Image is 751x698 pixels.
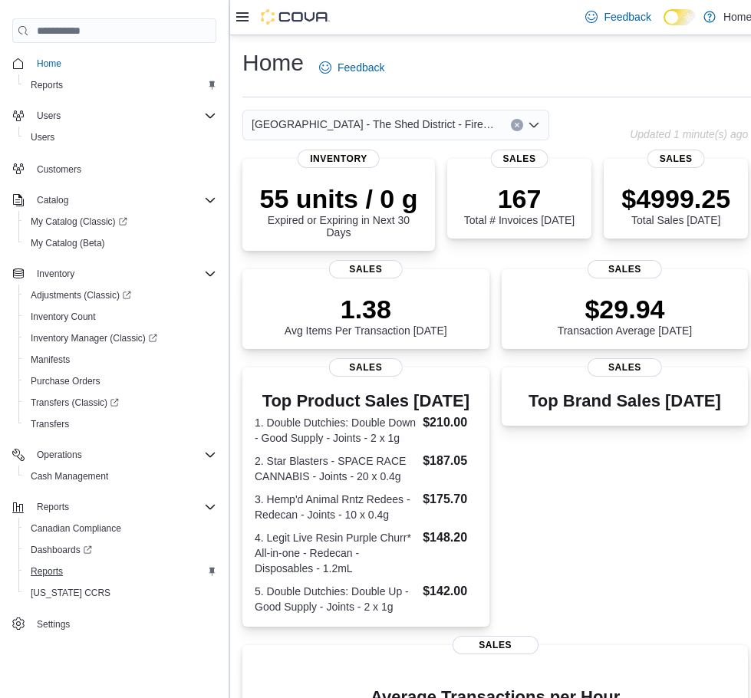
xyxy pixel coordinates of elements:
[285,294,447,324] p: 1.38
[298,150,380,168] span: Inventory
[6,613,222,635] button: Settings
[18,127,222,148] button: Users
[6,189,222,211] button: Catalog
[25,351,216,369] span: Manifests
[31,615,76,634] a: Settings
[6,52,222,74] button: Home
[630,128,748,140] p: Updated 1 minute(s) ago
[31,237,105,249] span: My Catalog (Beta)
[25,519,216,538] span: Canadian Compliance
[255,392,477,410] h3: Top Product Sales [DATE]
[621,183,730,226] div: Total Sales [DATE]
[31,265,216,283] span: Inventory
[25,234,111,252] a: My Catalog (Beta)
[558,294,693,324] p: $29.94
[18,392,222,413] a: Transfers (Classic)
[464,183,575,226] div: Total # Invoices [DATE]
[31,191,74,209] button: Catalog
[31,470,108,482] span: Cash Management
[25,562,69,581] a: Reports
[31,522,121,535] span: Canadian Compliance
[31,54,216,73] span: Home
[529,392,721,410] h3: Top Brand Sales [DATE]
[285,294,447,337] div: Avg Items Per Transaction [DATE]
[25,541,98,559] a: Dashboards
[423,582,476,601] dd: $142.00
[25,467,114,486] a: Cash Management
[25,128,61,147] a: Users
[242,48,304,78] h1: Home
[423,528,476,547] dd: $148.20
[25,128,216,147] span: Users
[25,234,216,252] span: My Catalog (Beta)
[31,216,127,228] span: My Catalog (Classic)
[31,107,216,125] span: Users
[31,544,92,556] span: Dashboards
[255,183,423,214] p: 55 units / 0 g
[255,492,417,522] dt: 3. Hemp'd Animal Rntz Redees - Redecan - Joints - 10 x 0.4g
[25,212,133,231] a: My Catalog (Classic)
[255,453,417,484] dt: 2. Star Blasters - SPACE RACE CANNABIS - Joints - 20 x 0.4g
[261,9,330,25] img: Cova
[255,584,417,614] dt: 5. Double Dutchies: Double Up - Good Supply - Joints - 2 x 1g
[25,286,216,305] span: Adjustments (Classic)
[25,308,216,326] span: Inventory Count
[579,2,657,32] a: Feedback
[31,565,63,578] span: Reports
[25,212,216,231] span: My Catalog (Classic)
[252,115,496,133] span: [GEOGRAPHIC_DATA] - The Shed District - Fire & Flower
[31,79,63,91] span: Reports
[647,150,705,168] span: Sales
[511,119,523,131] button: Clear input
[25,584,216,602] span: Washington CCRS
[6,157,222,179] button: Customers
[25,76,216,94] span: Reports
[423,490,476,509] dd: $175.70
[31,332,157,344] span: Inventory Manager (Classic)
[18,349,222,370] button: Manifests
[31,289,131,301] span: Adjustments (Classic)
[255,530,417,576] dt: 4. Legit Live Resin Purple Churr* All-in-one - Redecan - Disposables - 1.2mL
[31,418,69,430] span: Transfers
[588,358,661,377] span: Sales
[18,561,222,582] button: Reports
[664,25,664,26] span: Dark Mode
[31,587,110,599] span: [US_STATE] CCRS
[31,191,216,209] span: Catalog
[31,446,88,464] button: Operations
[18,370,222,392] button: Purchase Orders
[31,375,100,387] span: Purchase Orders
[329,358,403,377] span: Sales
[18,74,222,96] button: Reports
[18,232,222,254] button: My Catalog (Beta)
[37,163,81,176] span: Customers
[25,584,117,602] a: [US_STATE] CCRS
[329,260,403,278] span: Sales
[18,518,222,539] button: Canadian Compliance
[25,286,137,305] a: Adjustments (Classic)
[338,60,384,75] span: Feedback
[25,415,75,433] a: Transfers
[31,614,216,634] span: Settings
[25,415,216,433] span: Transfers
[664,9,696,25] input: Dark Mode
[31,131,54,143] span: Users
[12,46,216,638] nav: Complex example
[18,306,222,328] button: Inventory Count
[25,76,69,94] a: Reports
[255,183,423,239] div: Expired or Expiring in Next 30 Days
[423,452,476,470] dd: $187.05
[255,415,417,446] dt: 1. Double Dutchies: Double Down - Good Supply - Joints - 2 x 1g
[25,308,102,326] a: Inventory Count
[25,372,216,390] span: Purchase Orders
[25,541,216,559] span: Dashboards
[31,397,119,409] span: Transfers (Classic)
[31,54,68,73] a: Home
[37,501,69,513] span: Reports
[18,466,222,487] button: Cash Management
[31,159,216,178] span: Customers
[464,183,575,214] p: 167
[25,562,216,581] span: Reports
[31,311,96,323] span: Inventory Count
[37,194,68,206] span: Catalog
